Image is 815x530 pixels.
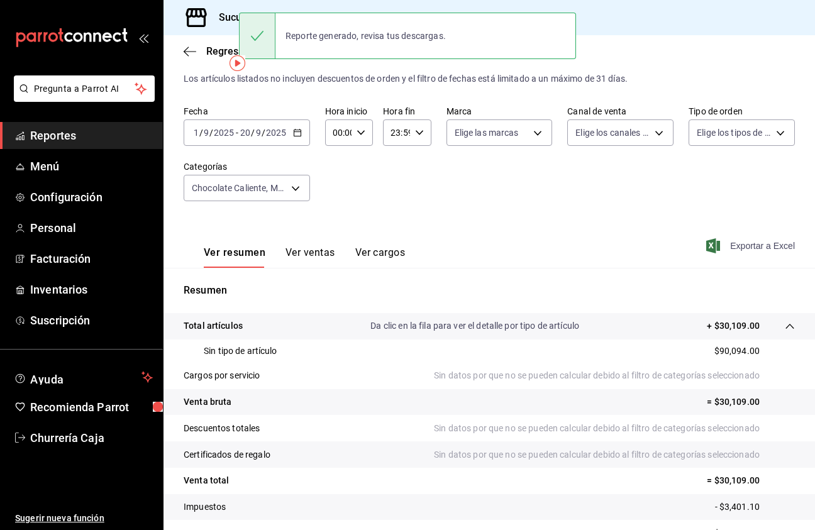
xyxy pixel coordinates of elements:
[434,422,795,435] p: Sin datos por que no se pueden calcular debido al filtro de categorías seleccionado
[275,22,456,50] div: Reporte generado, revisa tus descargas.
[138,33,148,43] button: open_drawer_menu
[184,474,229,487] p: Venta total
[184,319,243,333] p: Total artículos
[455,126,519,139] span: Elige las marcas
[697,126,772,139] span: Elige los tipos de orden
[199,128,203,138] span: /
[255,128,262,138] input: --
[707,319,760,333] p: + $30,109.00
[383,107,431,116] label: Hora fin
[14,75,155,102] button: Pregunta a Parrot AI
[714,345,760,358] p: $90,094.00
[286,246,335,268] button: Ver ventas
[707,395,795,409] p: = $30,109.00
[184,448,270,461] p: Certificados de regalo
[434,448,795,461] p: Sin datos por que no se pueden calcular debido al filtro de categorías seleccionado
[240,128,251,138] input: --
[575,126,650,139] span: Elige los canales de venta
[192,182,287,194] span: Chocolate Caliente, Malteadas, Bebidas frias, Bebidas calientes, [GEOGRAPHIC_DATA]
[262,128,265,138] span: /
[709,238,795,253] button: Exportar a Excel
[230,55,245,71] img: Tooltip marker
[30,281,153,298] span: Inventarios
[209,128,213,138] span: /
[355,246,406,268] button: Ver cargos
[204,246,405,268] div: navigation tabs
[184,283,795,298] p: Resumen
[204,345,277,358] p: Sin tipo de artículo
[203,128,209,138] input: --
[15,512,153,525] span: Sugerir nueva función
[715,500,795,514] p: - $3,401.10
[265,128,287,138] input: ----
[184,72,795,86] div: Los artículos listados no incluyen descuentos de orden y el filtro de fechas está limitado a un m...
[184,45,248,57] button: Regresar
[567,107,674,116] label: Canal de venta
[30,127,153,144] span: Reportes
[204,246,265,268] button: Ver resumen
[30,158,153,175] span: Menú
[184,422,260,435] p: Descuentos totales
[30,399,153,416] span: Recomienda Parrot
[184,162,310,171] label: Categorías
[689,107,795,116] label: Tipo de orden
[9,91,155,104] a: Pregunta a Parrot AI
[30,312,153,329] span: Suscripción
[209,10,450,25] h3: Sucursal: [PERSON_NAME] ([GEOGRAPHIC_DATA])
[206,45,248,57] span: Regresar
[236,128,238,138] span: -
[30,370,136,385] span: Ayuda
[184,369,260,382] p: Cargos por servicio
[213,128,235,138] input: ----
[434,369,795,382] p: Sin datos por que no se pueden calcular debido al filtro de categorías seleccionado
[184,500,226,514] p: Impuestos
[193,128,199,138] input: --
[30,250,153,267] span: Facturación
[30,219,153,236] span: Personal
[34,82,135,96] span: Pregunta a Parrot AI
[30,189,153,206] span: Configuración
[446,107,553,116] label: Marca
[184,107,310,116] label: Fecha
[707,474,795,487] p: = $30,109.00
[370,319,579,333] p: Da clic en la fila para ver el detalle por tipo de artículo
[325,107,373,116] label: Hora inicio
[30,429,153,446] span: Churrería Caja
[251,128,255,138] span: /
[184,395,231,409] p: Venta bruta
